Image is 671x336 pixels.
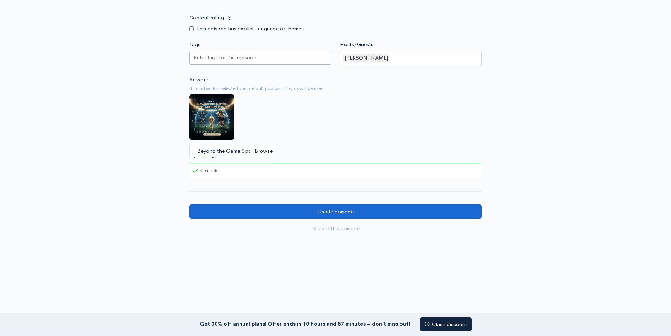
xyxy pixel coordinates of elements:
div: Complete [189,163,220,179]
label: This episode has explicit language or themes. [196,25,305,33]
div: Complete [193,169,218,173]
label: Artwork [189,76,208,84]
div: 100% [189,163,482,163]
input: Create episode [189,204,482,219]
a: Discard this episode [189,221,482,236]
small: If no artwork is selected your default podcast artwork will be used [189,85,482,92]
strong: Get 30% off annual plans! Offer ends in 10 hours and 57 minutes – don’t miss out! [200,320,410,327]
label: Tags [189,41,200,49]
label: Content rating [189,11,224,25]
div: [PERSON_NAME] [343,54,389,62]
a: Claim discount [420,317,472,332]
input: Enter tags for this episode [194,54,257,62]
label: Hosts/Guests [340,41,373,49]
